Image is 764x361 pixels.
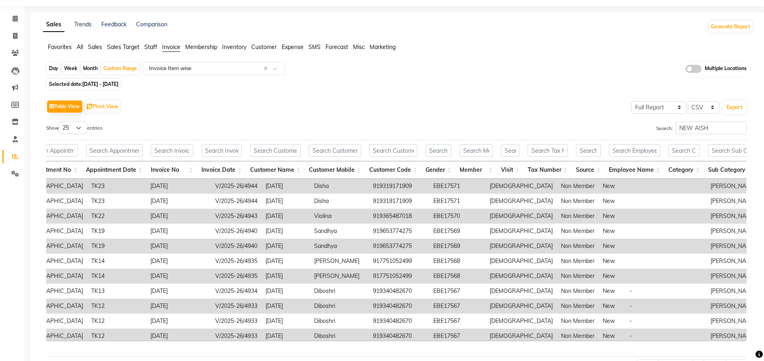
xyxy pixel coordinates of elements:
span: Selected date: [47,79,120,89]
a: Sales [43,17,64,32]
th: Invoice Date: activate to sort column ascending [197,161,246,179]
span: Staff [144,43,157,51]
td: New [599,254,625,269]
span: Sales Target [107,43,139,51]
span: Membership [185,43,217,51]
span: Favorites [48,43,72,51]
th: Category: activate to sort column ascending [664,161,704,179]
td: Non Member [557,194,599,209]
td: TK23 [87,194,146,209]
td: [DEMOGRAPHIC_DATA] [486,254,557,269]
td: Non Member [557,239,599,254]
td: New [599,299,625,314]
td: V/2025-26/4933 [211,314,261,329]
td: [GEOGRAPHIC_DATA] [21,194,87,209]
th: Customer Mobile: activate to sort column ascending [305,161,365,179]
td: Non Member [557,284,599,299]
td: Sandhya [310,239,369,254]
td: TK13 [87,284,146,299]
td: [GEOGRAPHIC_DATA] [21,299,87,314]
td: [DATE] [146,329,211,344]
td: [DEMOGRAPHIC_DATA] [486,224,557,239]
td: [DATE] [146,194,211,209]
td: 919340482670 [369,299,429,314]
div: Custom Range [101,63,139,74]
input: Search Invoice No [151,144,193,157]
th: Employee Name: activate to sort column ascending [605,161,664,179]
span: Customer [251,43,277,51]
span: Misc [353,43,365,51]
td: [DATE] [261,194,310,209]
td: TK14 [87,269,146,284]
input: Search Visit [501,144,520,157]
th: Visit: activate to sort column ascending [497,161,524,179]
td: EBE17567 [429,284,486,299]
span: Multiple Locations [705,65,747,73]
td: 919340482670 [369,284,429,299]
td: V/2025-26/4944 [211,194,261,209]
input: Search Gender [426,144,452,157]
span: Clear all [263,64,270,73]
td: - [625,314,674,329]
input: Search Sub Category [708,144,752,157]
td: - [625,329,674,344]
div: Day [47,63,60,74]
input: Search Employee Name [609,144,660,157]
input: Search Invoice Date [201,144,242,157]
td: New [599,284,625,299]
td: TK14 [87,254,146,269]
td: V/2025-26/4933 [211,329,261,344]
span: All [77,43,83,51]
span: Invoice [162,43,180,51]
td: [DATE] [261,254,310,269]
td: TK22 [87,209,146,224]
td: New [599,179,625,194]
td: New [599,224,625,239]
td: [DEMOGRAPHIC_DATA] [486,194,557,209]
th: Customer Code: activate to sort column ascending [365,161,422,179]
td: [DEMOGRAPHIC_DATA] [486,269,557,284]
select: Showentries [59,122,87,134]
a: Feedback [101,21,126,28]
td: 917751052499 [369,269,429,284]
th: Source: activate to sort column ascending [572,161,605,179]
td: TK12 [87,299,146,314]
td: [GEOGRAPHIC_DATA] [21,209,87,224]
td: [DEMOGRAPHIC_DATA] [486,239,557,254]
td: Violina [310,209,369,224]
td: [DATE] [146,224,211,239]
td: EBE17568 [429,269,486,284]
td: [DATE] [146,254,211,269]
input: Search Tax Number [528,144,568,157]
td: EBE17568 [429,254,486,269]
span: Expense [282,43,304,51]
td: Diboshri [310,299,369,314]
span: Marketing [370,43,396,51]
td: Non Member [557,179,599,194]
td: New [599,209,625,224]
td: [GEOGRAPHIC_DATA] [21,179,87,194]
td: [PERSON_NAME] [310,269,369,284]
td: New [599,314,625,329]
td: TK23 [87,179,146,194]
td: V/2025-26/4935 [211,269,261,284]
td: [DATE] [146,209,211,224]
td: [DATE] [261,179,310,194]
td: [DATE] [261,224,310,239]
td: TK12 [87,329,146,344]
td: 919653774275 [369,224,429,239]
td: Sandhya [310,224,369,239]
td: V/2025-26/4935 [211,254,261,269]
td: Diboshri [310,284,369,299]
span: SMS [308,43,321,51]
td: Disha [310,179,369,194]
td: [DATE] [261,209,310,224]
span: Forecast [325,43,348,51]
td: 919340482670 [369,329,429,344]
th: Sub Category: activate to sort column ascending [704,161,756,179]
td: EBE17569 [429,239,486,254]
button: Export [723,100,746,114]
td: EBE17569 [429,224,486,239]
td: New [599,194,625,209]
div: Week [62,63,79,74]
